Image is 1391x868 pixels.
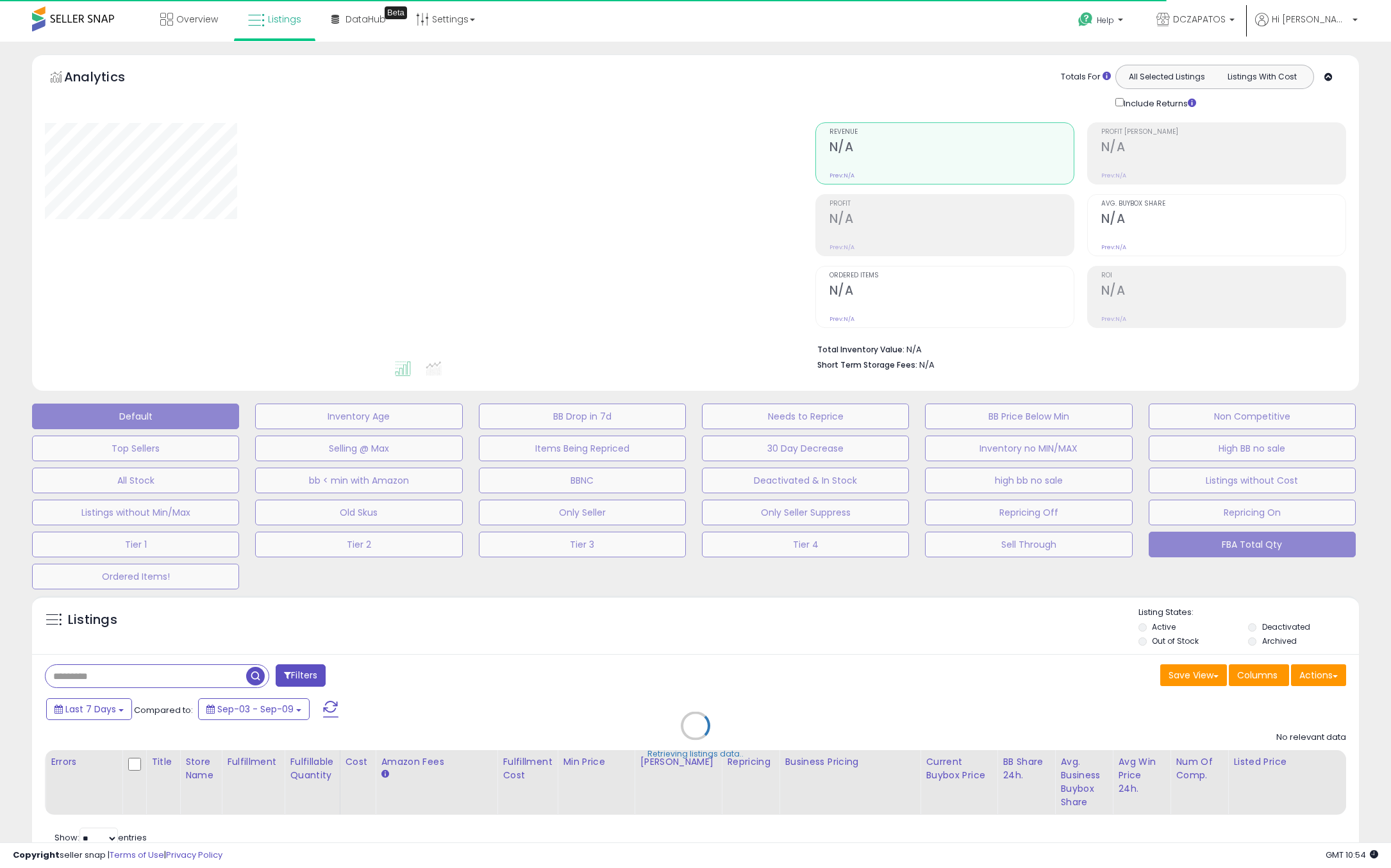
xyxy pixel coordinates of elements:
[1101,172,1126,179] small: Prev: N/A
[1101,283,1345,300] h2: N/A
[1119,69,1215,85] button: All Selected Listings
[1061,71,1111,83] div: Totals For
[268,13,301,26] span: Listings
[1101,211,1345,229] h2: N/A
[32,564,239,589] button: Ordered Items!
[255,532,462,557] button: Tier 2
[817,359,917,370] b: Short Term Storage Fees:
[64,68,150,89] h5: Analytics
[255,500,462,525] button: Old Skus
[1149,436,1356,461] button: High BB no sale
[1214,69,1310,85] button: Listings With Cost
[479,404,686,429] button: BB Drop in 7d
[479,532,686,557] button: Tier 3
[1173,13,1226,26] span: DCZAPATOS
[829,243,854,251] small: Prev: N/A
[1149,404,1356,429] button: Non Competitive
[919,359,935,371] span: N/A
[32,436,239,461] button: Top Sellers
[702,404,909,429] button: Needs to Reprice
[32,500,239,525] button: Listings without Min/Max
[829,172,854,179] small: Prev: N/A
[32,468,239,493] button: All Stock
[255,436,462,461] button: Selling @ Max
[1101,243,1126,251] small: Prev: N/A
[479,500,686,525] button: Only Seller
[176,13,218,26] span: Overview
[702,436,909,461] button: 30 Day Decrease
[1068,2,1136,42] a: Help
[829,211,1074,229] h2: N/A
[1149,468,1356,493] button: Listings without Cost
[479,468,686,493] button: BBNC
[829,129,1074,136] span: Revenue
[346,13,386,26] span: DataHub
[829,283,1074,300] h2: N/A
[925,500,1132,525] button: Repricing Off
[1101,201,1345,208] span: Avg. Buybox Share
[13,849,60,861] strong: Copyright
[385,6,407,19] div: Tooltip anchor
[702,500,909,525] button: Only Seller Suppress
[829,201,1074,208] span: Profit
[1272,13,1349,26] span: Hi [PERSON_NAME]
[255,404,462,429] button: Inventory Age
[817,341,1337,356] li: N/A
[479,436,686,461] button: Items Being Repriced
[925,436,1132,461] button: Inventory no MIN/MAX
[829,140,1074,157] h2: N/A
[32,404,239,429] button: Default
[1149,500,1356,525] button: Repricing On
[1149,532,1356,557] button: FBA Total Qty
[925,468,1132,493] button: high bb no sale
[702,468,909,493] button: Deactivated & In Stock
[1101,129,1345,136] span: Profit [PERSON_NAME]
[829,315,854,323] small: Prev: N/A
[1106,95,1212,110] div: Include Returns
[1101,315,1126,323] small: Prev: N/A
[925,404,1132,429] button: BB Price Below Min
[702,532,909,557] button: Tier 4
[1101,140,1345,157] h2: N/A
[925,532,1132,557] button: Sell Through
[1101,272,1345,279] span: ROI
[1097,15,1114,26] span: Help
[829,272,1074,279] span: Ordered Items
[647,748,744,760] div: Retrieving listings data..
[13,849,222,862] div: seller snap | |
[1255,13,1358,42] a: Hi [PERSON_NAME]
[32,532,239,557] button: Tier 1
[1078,12,1094,28] i: Get Help
[255,468,462,493] button: bb < min with Amazon
[817,344,904,355] b: Total Inventory Value:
